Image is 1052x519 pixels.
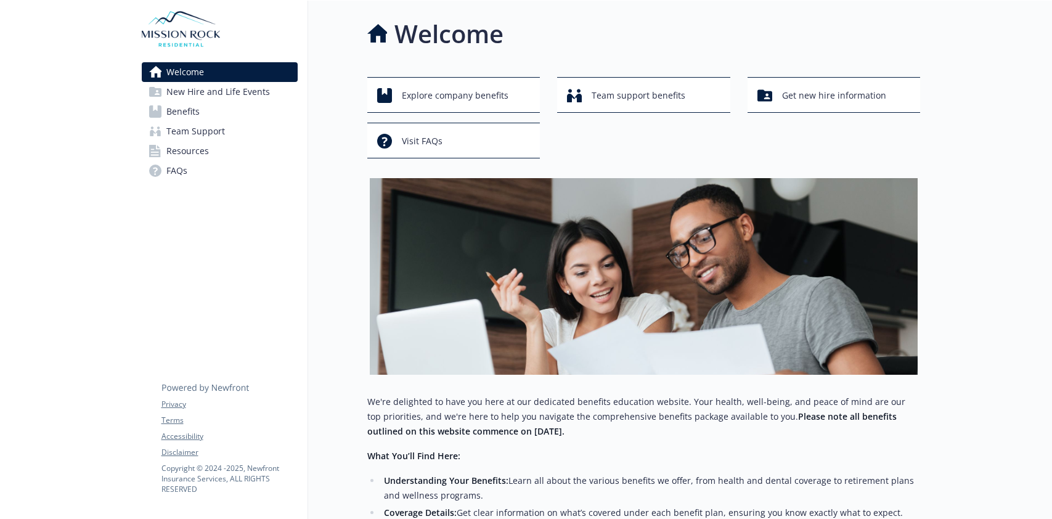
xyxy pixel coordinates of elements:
a: Welcome [142,62,298,82]
a: Team Support [142,121,298,141]
span: Get new hire information [782,84,886,107]
a: FAQs [142,161,298,181]
button: Visit FAQs [367,123,540,158]
a: New Hire and Life Events [142,82,298,102]
a: Privacy [161,399,297,410]
span: Welcome [166,62,204,82]
h1: Welcome [394,15,504,52]
p: Copyright © 2024 - 2025 , Newfront Insurance Services, ALL RIGHTS RESERVED [161,463,297,494]
button: Team support benefits [557,77,730,113]
a: Terms [161,415,297,426]
button: Get new hire information [748,77,921,113]
a: Accessibility [161,431,297,442]
span: Explore company benefits [402,84,508,107]
span: FAQs [166,161,187,181]
button: Explore company benefits [367,77,540,113]
span: Team support benefits [592,84,685,107]
strong: What You’ll Find Here: [367,450,460,462]
a: Disclaimer [161,447,297,458]
span: Visit FAQs [402,129,442,153]
a: Benefits [142,102,298,121]
span: New Hire and Life Events [166,82,270,102]
p: We're delighted to have you here at our dedicated benefits education website. Your health, well-b... [367,394,921,439]
span: Team Support [166,121,225,141]
span: Resources [166,141,209,161]
a: Resources [142,141,298,161]
li: Learn all about the various benefits we offer, from health and dental coverage to retirement plan... [381,473,921,503]
strong: Coverage Details: [384,507,457,518]
span: Benefits [166,102,200,121]
strong: Understanding Your Benefits: [384,475,508,486]
img: overview page banner [370,178,918,375]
